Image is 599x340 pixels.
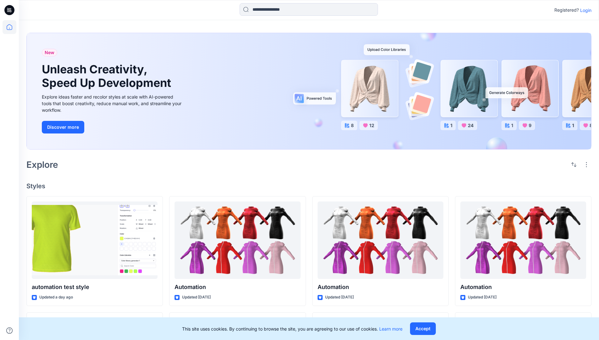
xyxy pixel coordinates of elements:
[42,121,84,133] button: Discover more
[32,201,158,279] a: automation test style
[182,294,211,301] p: Updated [DATE]
[26,160,58,170] h2: Explore
[26,182,591,190] h4: Styles
[318,283,443,292] p: Automation
[175,201,300,279] a: Automation
[468,294,496,301] p: Updated [DATE]
[460,201,586,279] a: Automation
[318,201,443,279] a: Automation
[45,49,54,56] span: New
[32,283,158,292] p: automation test style
[580,7,591,14] p: Login
[175,283,300,292] p: Automation
[42,63,174,90] h1: Unleash Creativity, Speed Up Development
[460,283,586,292] p: Automation
[42,121,183,133] a: Discover more
[410,322,436,335] button: Accept
[42,93,183,113] div: Explore ideas faster and recolor styles at scale with AI-powered tools that boost creativity, red...
[379,326,402,331] a: Learn more
[554,6,579,14] p: Registered?
[325,294,354,301] p: Updated [DATE]
[182,326,402,332] p: This site uses cookies. By continuing to browse the site, you are agreeing to our use of cookies.
[39,294,73,301] p: Updated a day ago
